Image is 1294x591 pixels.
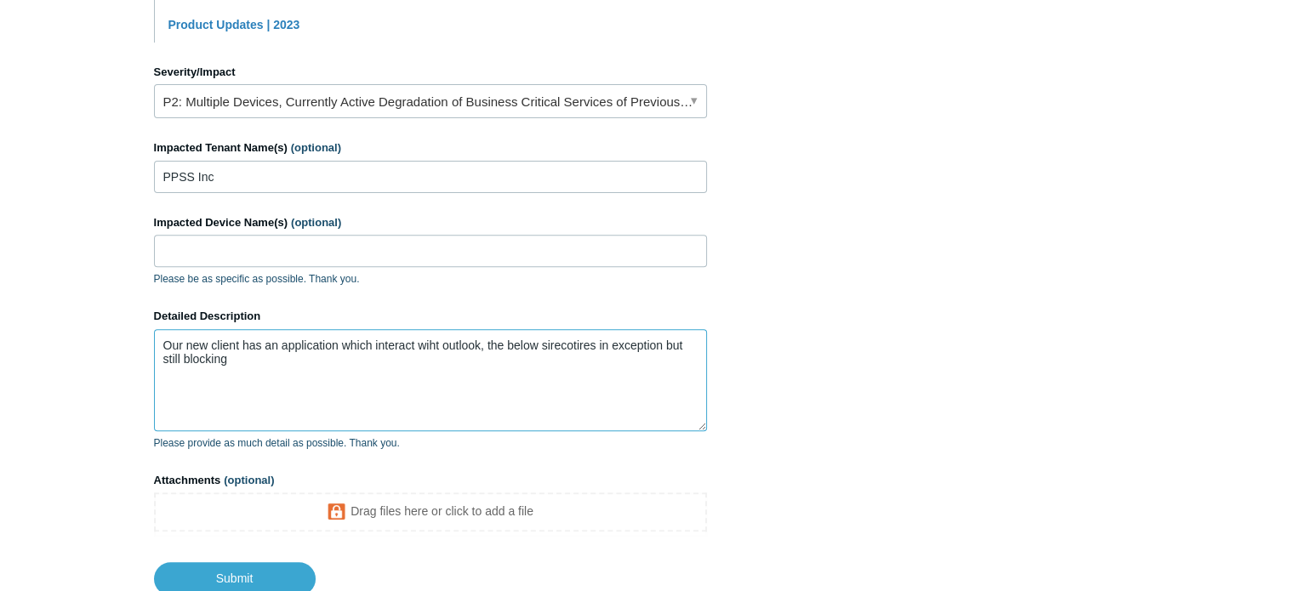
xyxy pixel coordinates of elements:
label: Severity/Impact [154,64,707,81]
span: (optional) [291,216,341,229]
label: Impacted Tenant Name(s) [154,139,707,156]
label: Impacted Device Name(s) [154,214,707,231]
p: Please provide as much detail as possible. Thank you. [154,435,707,451]
span: (optional) [224,474,274,486]
span: (optional) [291,141,341,154]
a: P2: Multiple Devices, Currently Active Degradation of Business Critical Services of Previously Wo... [154,84,707,118]
a: Product Updates | 2023 [168,18,300,31]
p: Please be as specific as possible. Thank you. [154,271,707,287]
label: Attachments [154,472,707,489]
label: Detailed Description [154,308,707,325]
